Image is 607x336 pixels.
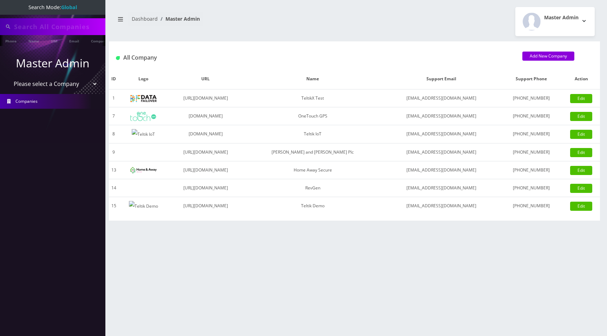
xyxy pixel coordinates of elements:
[47,35,61,46] a: SIM
[114,12,349,32] nav: breadcrumb
[28,4,77,11] span: Search Mode:
[382,161,500,179] td: [EMAIL_ADDRESS][DOMAIN_NAME]
[570,130,592,139] a: Edit
[570,166,592,175] a: Edit
[243,161,382,179] td: Home Away Secure
[168,197,243,215] td: [URL][DOMAIN_NAME]
[87,35,111,46] a: Company
[109,89,119,107] td: 1
[243,69,382,89] th: Name
[243,197,382,215] td: Teltik Demo
[61,4,77,11] strong: Global
[570,94,592,103] a: Edit
[243,125,382,143] td: Teltik IoT
[109,179,119,197] td: 14
[544,15,579,21] h2: Master Admin
[382,125,500,143] td: [EMAIL_ADDRESS][DOMAIN_NAME]
[515,7,595,36] button: Master Admin
[66,35,83,46] a: Email
[570,202,592,211] a: Edit
[116,56,120,60] img: All Company
[129,201,158,211] img: Teltik Demo
[382,179,500,197] td: [EMAIL_ADDRESS][DOMAIN_NAME]
[168,161,243,179] td: [URL][DOMAIN_NAME]
[500,179,562,197] td: [PHONE_NUMBER]
[382,143,500,161] td: [EMAIL_ADDRESS][DOMAIN_NAME]
[109,197,119,215] td: 15
[109,161,119,179] td: 13
[2,35,20,46] a: Phone
[109,143,119,161] td: 9
[243,107,382,125] td: OneTouch GPS
[109,107,119,125] td: 7
[500,197,562,215] td: [PHONE_NUMBER]
[14,20,104,33] input: Search All Companies
[168,89,243,107] td: [URL][DOMAIN_NAME]
[168,125,243,143] td: [DOMAIN_NAME]
[109,125,119,143] td: 8
[243,179,382,197] td: RevGen
[132,15,158,22] a: Dashboard
[522,52,574,61] a: Add New Company
[25,35,43,46] a: Name
[570,112,592,121] a: Edit
[382,69,500,89] th: Support Email
[130,112,157,121] img: OneTouch GPS
[168,143,243,161] td: [URL][DOMAIN_NAME]
[243,89,382,107] td: TeltikX Test
[382,89,500,107] td: [EMAIL_ADDRESS][DOMAIN_NAME]
[500,107,562,125] td: [PHONE_NUMBER]
[382,197,500,215] td: [EMAIL_ADDRESS][DOMAIN_NAME]
[570,148,592,157] a: Edit
[563,69,600,89] th: Action
[382,107,500,125] td: [EMAIL_ADDRESS][DOMAIN_NAME]
[158,15,200,22] li: Master Admin
[500,89,562,107] td: [PHONE_NUMBER]
[500,125,562,143] td: [PHONE_NUMBER]
[109,69,119,89] th: ID
[130,95,157,102] img: TeltikX Test
[243,143,382,161] td: [PERSON_NAME] and [PERSON_NAME] Plc
[116,54,512,61] h1: All Company
[168,69,243,89] th: URL
[168,107,243,125] td: [DOMAIN_NAME]
[130,167,157,174] img: Home Away Secure
[500,143,562,161] td: [PHONE_NUMBER]
[119,69,168,89] th: Logo
[500,69,562,89] th: Support Phone
[132,129,155,140] img: Teltik IoT
[500,161,562,179] td: [PHONE_NUMBER]
[570,184,592,193] a: Edit
[168,179,243,197] td: [URL][DOMAIN_NAME]
[15,98,38,104] span: Companies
